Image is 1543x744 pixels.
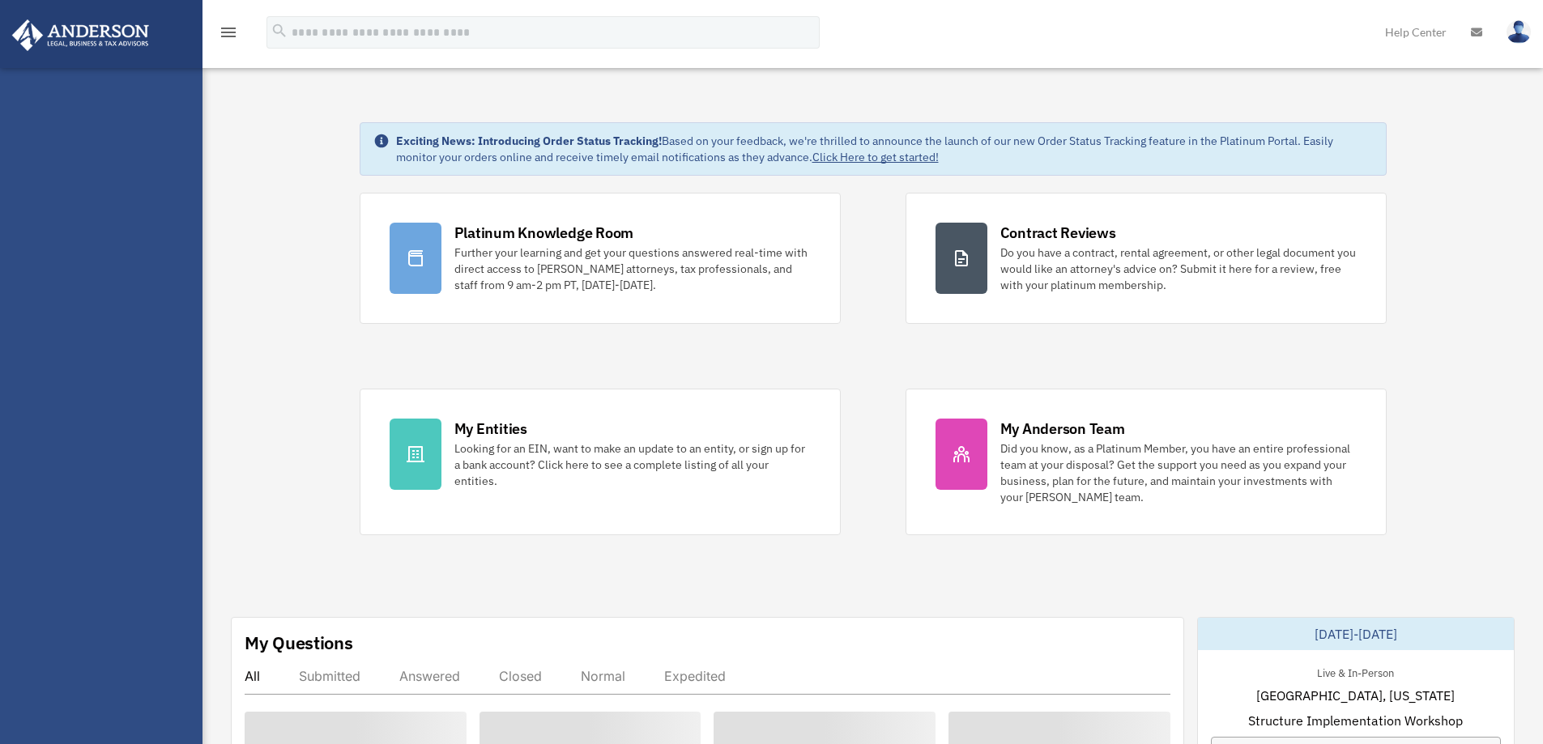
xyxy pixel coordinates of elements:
[360,389,841,535] a: My Entities Looking for an EIN, want to make an update to an entity, or sign up for a bank accoun...
[906,193,1387,324] a: Contract Reviews Do you have a contract, rental agreement, or other legal document you would like...
[1507,20,1531,44] img: User Pic
[360,193,841,324] a: Platinum Knowledge Room Further your learning and get your questions answered real-time with dire...
[454,223,634,243] div: Platinum Knowledge Room
[454,419,527,439] div: My Entities
[454,440,811,489] div: Looking for an EIN, want to make an update to an entity, or sign up for a bank account? Click her...
[1256,686,1455,705] span: [GEOGRAPHIC_DATA], [US_STATE]
[1304,663,1407,680] div: Live & In-Person
[1000,419,1125,439] div: My Anderson Team
[399,668,460,684] div: Answered
[299,668,360,684] div: Submitted
[499,668,542,684] div: Closed
[271,22,288,40] i: search
[906,389,1387,535] a: My Anderson Team Did you know, as a Platinum Member, you have an entire professional team at your...
[1000,223,1116,243] div: Contract Reviews
[396,134,662,148] strong: Exciting News: Introducing Order Status Tracking!
[245,668,260,684] div: All
[1000,440,1357,505] div: Did you know, as a Platinum Member, you have an entire professional team at your disposal? Get th...
[454,244,811,293] div: Further your learning and get your questions answered real-time with direct access to [PERSON_NAM...
[219,28,238,42] a: menu
[7,19,154,51] img: Anderson Advisors Platinum Portal
[581,668,625,684] div: Normal
[245,631,353,655] div: My Questions
[1248,711,1463,730] span: Structure Implementation Workshop
[812,150,939,164] a: Click Here to get started!
[396,133,1373,165] div: Based on your feedback, we're thrilled to announce the launch of our new Order Status Tracking fe...
[1000,244,1357,293] div: Do you have a contract, rental agreement, or other legal document you would like an attorney's ad...
[1198,618,1514,650] div: [DATE]-[DATE]
[664,668,726,684] div: Expedited
[219,23,238,42] i: menu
